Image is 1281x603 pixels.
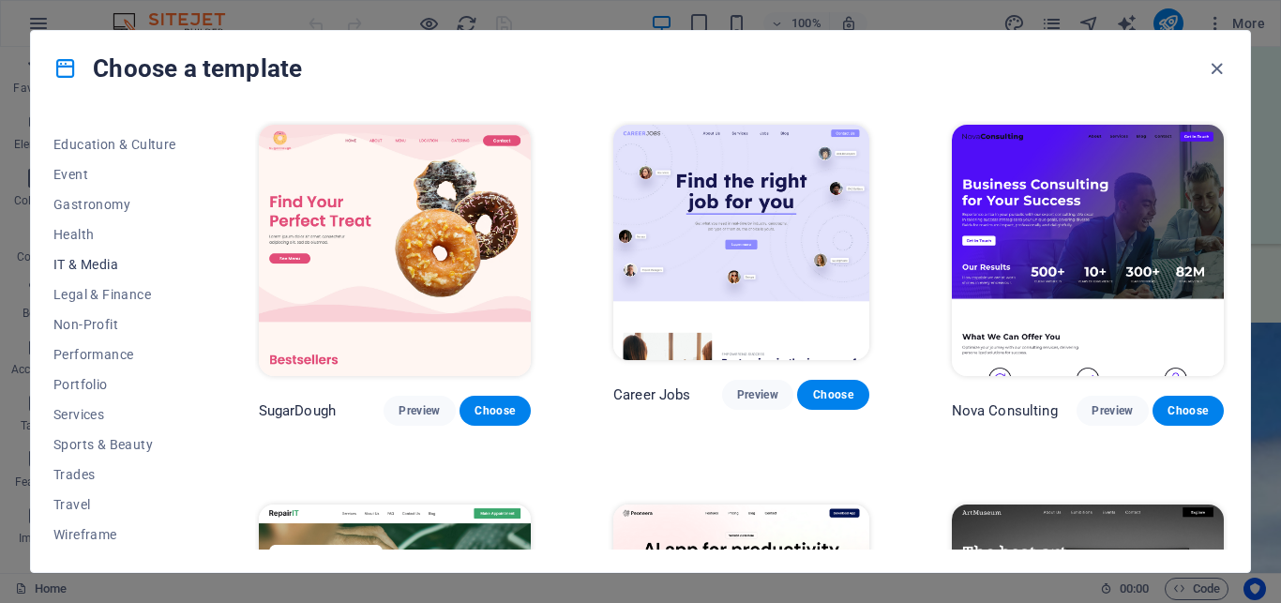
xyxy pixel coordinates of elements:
button: Performance [53,339,176,369]
span: Preview [399,403,440,418]
span: Portfolio [53,377,176,392]
button: Legal & Finance [53,279,176,309]
button: Wireframe [53,520,176,550]
button: Preview [1077,396,1148,426]
span: Non-Profit [53,317,176,332]
button: IT & Media [53,249,176,279]
button: Event [53,159,176,189]
button: Sports & Beauty [53,430,176,460]
span: Event [53,167,176,182]
img: Nova Consulting [952,125,1224,376]
button: Choose [1153,396,1224,426]
span: Services [53,407,176,422]
span: Travel [53,497,176,512]
span: Choose [812,387,853,402]
span: Preview [737,387,778,402]
button: Education & Culture [53,129,176,159]
span: Sports & Beauty [53,437,176,452]
button: Non-Profit [53,309,176,339]
img: SugarDough [259,125,531,376]
span: Choose [1168,403,1209,418]
span: IT & Media [53,257,176,272]
span: Choose [475,403,516,418]
span: Education & Culture [53,137,176,152]
button: Travel [53,490,176,520]
button: Preview [384,396,455,426]
span: Preview [1092,403,1133,418]
span: Gastronomy [53,197,176,212]
span: Trades [53,467,176,482]
span: Health [53,227,176,242]
button: Trades [53,460,176,490]
button: Services [53,399,176,430]
button: Preview [722,380,793,410]
span: Legal & Finance [53,287,176,302]
button: Gastronomy [53,189,176,219]
span: Wireframe [53,527,176,542]
h4: Choose a template [53,53,302,83]
p: Nova Consulting [952,401,1058,420]
button: Health [53,219,176,249]
span: Performance [53,347,176,362]
button: Portfolio [53,369,176,399]
button: Choose [797,380,868,410]
p: Career Jobs [613,385,691,404]
p: SugarDough [259,401,336,420]
button: Choose [460,396,531,426]
img: Career Jobs [613,125,869,360]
